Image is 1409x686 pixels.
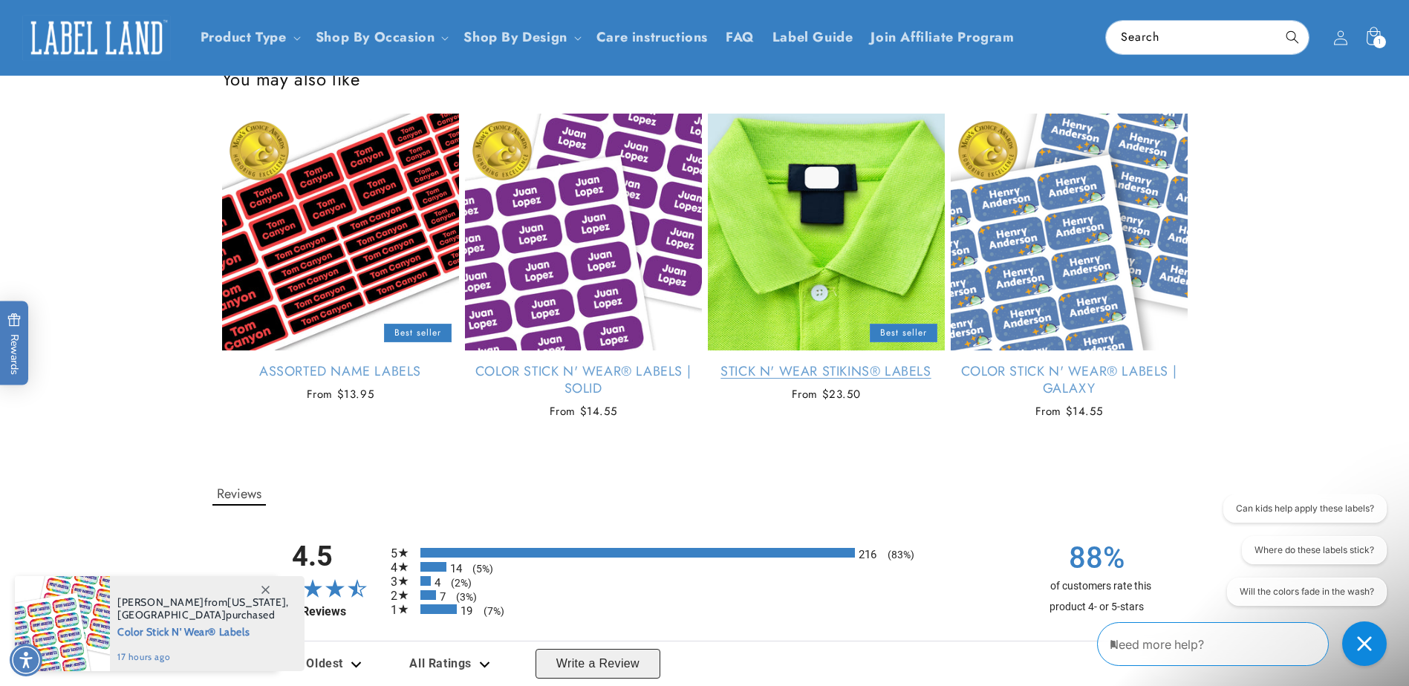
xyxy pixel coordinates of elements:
span: 1 [391,603,410,617]
span: (83%) [880,549,914,561]
a: Care instructions [588,20,717,55]
span: 4.5 [242,543,383,570]
div: Review filter options. Current filter is all ratings. Available options: All Ratings, 5 Star Revi... [406,650,495,679]
a: Join Affiliate Program [862,20,1023,55]
a: Label Land [17,9,177,66]
span: Join Affiliate Program [871,29,1014,46]
a: Label Guide [764,20,862,55]
span: 4 [435,576,440,589]
span: [GEOGRAPHIC_DATA] [117,608,226,621]
span: Color Stick N' Wear® Labels [117,621,289,640]
a: Color Stick N' Wear® Labels | Galaxy [951,363,1188,398]
span: Care instructions [596,29,708,46]
summary: Product Type [192,20,307,55]
iframe: Sign Up via Text for Offers [12,567,188,612]
li: 7 2-star reviews, 3% of total reviews [391,590,1019,600]
li: 216 5-star reviews, 83% of total reviews [391,548,1019,558]
span: (5%) [465,563,493,575]
a: Product Type [201,27,287,47]
a: Color Stick N' Wear® Labels | Solid [465,363,702,398]
span: [US_STATE] [227,595,286,609]
span: 88% [1026,540,1168,575]
button: Search [1276,21,1309,53]
span: (3%) [449,591,477,603]
a: Assorted Name Labels [222,363,459,380]
h2: You may also like [222,68,1188,91]
span: 4 [391,561,410,575]
span: 2 [391,589,410,603]
button: Reviews [212,483,266,506]
button: Write a Review [536,649,660,679]
summary: Shop By Design [455,20,587,55]
li: 4 3-star reviews, 2% of total reviews [391,576,1019,586]
summary: Shop By Occasion [307,20,455,55]
span: Shop By Occasion [316,29,435,46]
span: 3 [391,575,410,589]
span: 216 [859,548,876,561]
span: from , purchased [117,596,289,621]
span: 17 hours ago [117,650,289,664]
span: 5 [391,546,410,561]
a: Shop By Design [463,27,567,47]
iframe: Gorgias Floating Chat [1097,616,1394,671]
img: Label Land [22,15,171,61]
a: FAQ [717,20,764,55]
a: Stick N' Wear Stikins® Labels [708,363,945,380]
span: 4.5-star overall rating [242,579,383,597]
span: 1 [1378,36,1382,48]
li: 19 1-star reviews, 7% of total reviews [391,604,1019,614]
iframe: Gorgias live chat conversation starters [1210,494,1394,619]
span: of customers rate this product 4- or 5-stars [1050,580,1151,613]
span: 14 [450,562,462,575]
span: (2%) [443,577,472,589]
span: Rewards [7,313,22,375]
span: Label Guide [772,29,853,46]
span: All Ratings [409,656,472,670]
span: 19 [461,604,472,618]
span: 7 [440,590,446,604]
span: FAQ [726,29,755,46]
div: Accessibility Menu [10,644,42,676]
a: 260 Reviews - open in a new tab [242,604,383,618]
span: (7%) [476,605,504,617]
li: 14 4-star reviews, 5% of total reviews [391,562,1019,572]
